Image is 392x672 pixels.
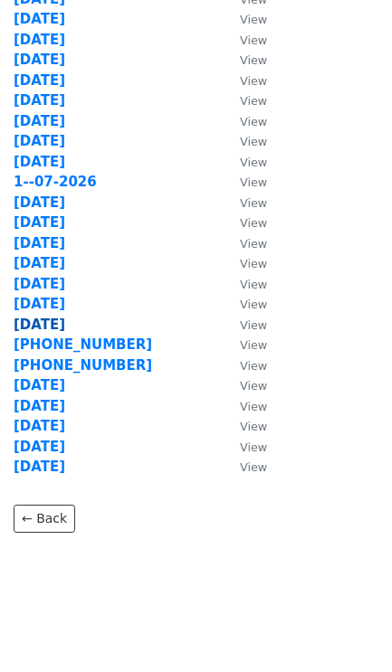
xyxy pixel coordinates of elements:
[14,357,152,374] a: [PHONE_NUMBER]
[240,237,267,251] small: View
[14,255,65,271] a: [DATE]
[240,94,267,108] small: View
[222,439,267,455] a: View
[240,33,267,47] small: View
[240,216,267,230] small: View
[14,505,75,533] a: ← Back
[222,255,267,271] a: View
[240,13,267,26] small: View
[14,336,152,353] a: [PHONE_NUMBER]
[222,154,267,170] a: View
[240,115,267,128] small: View
[222,11,267,27] a: View
[14,296,65,312] a: [DATE]
[240,135,267,148] small: View
[14,133,65,149] a: [DATE]
[240,338,267,352] small: View
[222,336,267,353] a: View
[14,418,65,434] a: [DATE]
[14,32,65,48] a: [DATE]
[222,418,267,434] a: View
[240,359,267,373] small: View
[222,377,267,393] a: View
[14,174,97,190] a: 1--07-2026
[222,194,267,211] a: View
[240,420,267,433] small: View
[14,194,65,211] a: [DATE]
[222,113,267,129] a: View
[222,459,267,475] a: View
[222,276,267,292] a: View
[222,32,267,48] a: View
[222,214,267,231] a: View
[240,278,267,291] small: View
[14,439,65,455] a: [DATE]
[240,74,267,88] small: View
[14,317,65,333] a: [DATE]
[301,585,392,672] iframe: Chat Widget
[222,92,267,109] a: View
[240,196,267,210] small: View
[240,156,267,169] small: View
[14,72,65,89] a: [DATE]
[14,11,65,27] a: [DATE]
[240,379,267,393] small: View
[14,154,65,170] a: [DATE]
[14,235,65,251] a: [DATE]
[240,53,267,67] small: View
[222,235,267,251] a: View
[14,276,65,292] a: [DATE]
[222,174,267,190] a: View
[14,113,65,129] a: [DATE]
[222,317,267,333] a: View
[222,296,267,312] a: View
[14,398,65,414] a: [DATE]
[222,52,267,68] a: View
[222,133,267,149] a: View
[14,214,65,231] a: [DATE]
[240,460,267,474] small: View
[222,357,267,374] a: View
[240,440,267,454] small: View
[222,72,267,89] a: View
[14,377,65,393] a: [DATE]
[240,318,267,332] small: View
[240,175,267,189] small: View
[14,52,65,68] a: [DATE]
[222,398,267,414] a: View
[14,459,65,475] a: [DATE]
[240,298,267,311] small: View
[240,257,267,270] small: View
[14,92,65,109] a: [DATE]
[240,400,267,413] small: View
